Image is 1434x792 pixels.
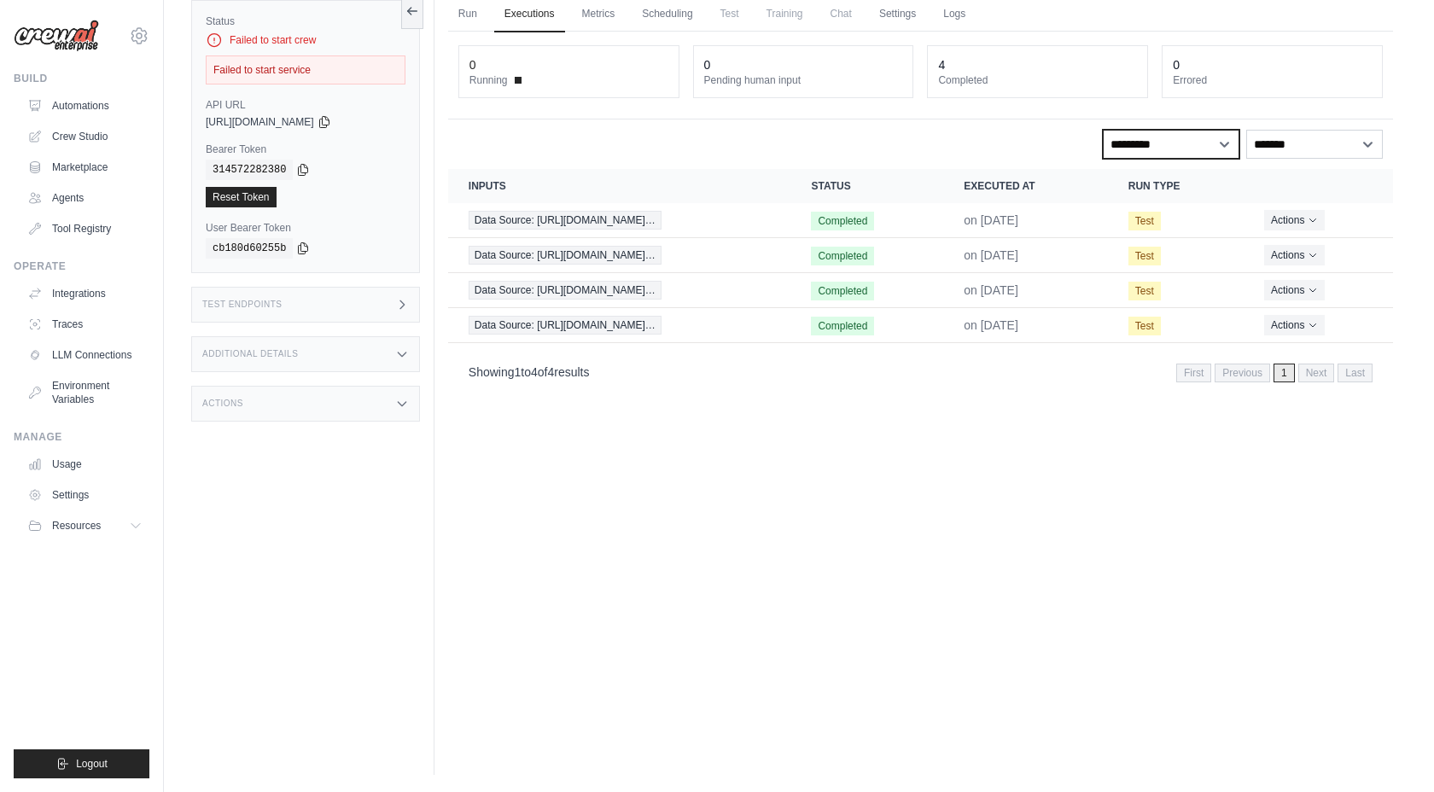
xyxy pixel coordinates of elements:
[1108,169,1244,203] th: Run Type
[938,56,945,73] div: 4
[14,259,149,273] div: Operate
[1264,315,1325,335] button: Actions for execution
[448,350,1393,393] nav: Pagination
[20,123,149,150] a: Crew Studio
[704,56,711,73] div: 0
[790,169,943,203] th: Status
[20,215,149,242] a: Tool Registry
[811,282,874,300] span: Completed
[14,20,99,52] img: Logo
[20,92,149,119] a: Automations
[206,238,293,259] code: cb180d60255b
[14,749,149,778] button: Logout
[811,247,874,265] span: Completed
[14,430,149,444] div: Manage
[206,15,405,28] label: Status
[811,317,874,335] span: Completed
[206,187,277,207] a: Reset Token
[1176,364,1373,382] nav: Pagination
[1128,247,1161,265] span: Test
[76,757,108,771] span: Logout
[515,365,522,379] span: 1
[469,56,476,73] div: 0
[1173,56,1180,73] div: 0
[531,365,538,379] span: 4
[704,73,903,87] dt: Pending human input
[206,32,405,49] div: Failed to start crew
[943,169,1107,203] th: Executed at
[1128,282,1161,300] span: Test
[1173,73,1372,87] dt: Errored
[964,248,1018,262] time: June 22, 2025 at 21:15 IST
[448,169,1393,393] section: Crew executions table
[14,72,149,85] div: Build
[1338,364,1373,382] span: Last
[938,73,1137,87] dt: Completed
[206,160,293,180] code: 314572282380
[964,318,1018,332] time: June 22, 2025 at 17:00 IST
[469,281,771,300] a: View execution details for Data Source
[1264,245,1325,265] button: Actions for execution
[20,451,149,478] a: Usage
[20,481,149,509] a: Settings
[547,365,554,379] span: 4
[52,519,101,533] span: Resources
[964,283,1018,297] time: June 22, 2025 at 20:56 IST
[469,316,771,335] a: View execution details for Data Source
[202,300,283,310] h3: Test Endpoints
[469,73,508,87] span: Running
[469,211,662,230] span: Data Source: [URL][DOMAIN_NAME]…
[469,281,662,300] span: Data Source: [URL][DOMAIN_NAME]…
[206,115,314,129] span: [URL][DOMAIN_NAME]
[202,349,298,359] h3: Additional Details
[964,213,1018,227] time: June 22, 2025 at 21:37 IST
[1264,210,1325,230] button: Actions for execution
[206,55,405,84] div: Failed to start service
[811,212,874,230] span: Completed
[206,221,405,235] label: User Bearer Token
[202,399,243,409] h3: Actions
[20,372,149,413] a: Environment Variables
[206,143,405,156] label: Bearer Token
[20,341,149,369] a: LLM Connections
[206,98,405,112] label: API URL
[1128,212,1161,230] span: Test
[448,169,791,203] th: Inputs
[20,280,149,307] a: Integrations
[1349,710,1434,792] iframe: Chat Widget
[469,246,771,265] a: View execution details for Data Source
[1215,364,1270,382] span: Previous
[1298,364,1335,382] span: Next
[469,246,662,265] span: Data Source: [URL][DOMAIN_NAME]…
[20,184,149,212] a: Agents
[1128,317,1161,335] span: Test
[469,364,590,381] p: Showing to of results
[1264,280,1325,300] button: Actions for execution
[20,512,149,539] button: Resources
[20,311,149,338] a: Traces
[469,211,771,230] a: View execution details for Data Source
[469,316,662,335] span: Data Source: [URL][DOMAIN_NAME]…
[1274,364,1295,382] span: 1
[20,154,149,181] a: Marketplace
[1176,364,1211,382] span: First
